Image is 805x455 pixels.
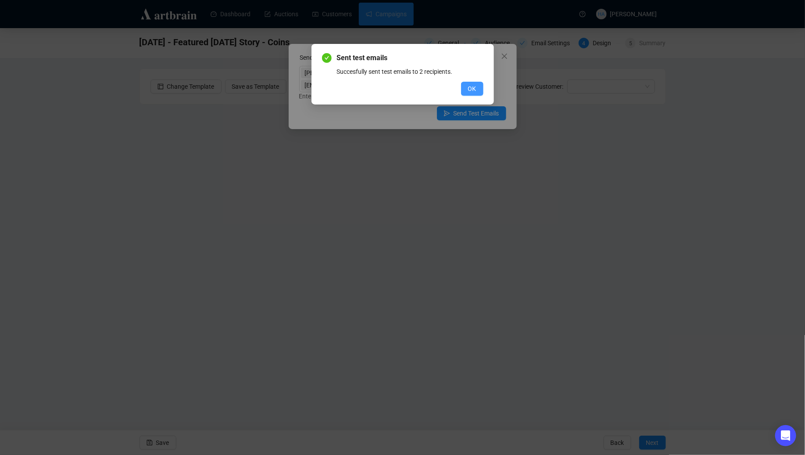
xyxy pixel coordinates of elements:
[468,84,476,94] span: OK
[337,67,483,76] div: Succesfully sent test emails to 2 recipients.
[775,425,796,446] div: Open Intercom Messenger
[322,53,332,63] span: check-circle
[337,53,483,63] span: Sent test emails
[461,82,483,96] button: OK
